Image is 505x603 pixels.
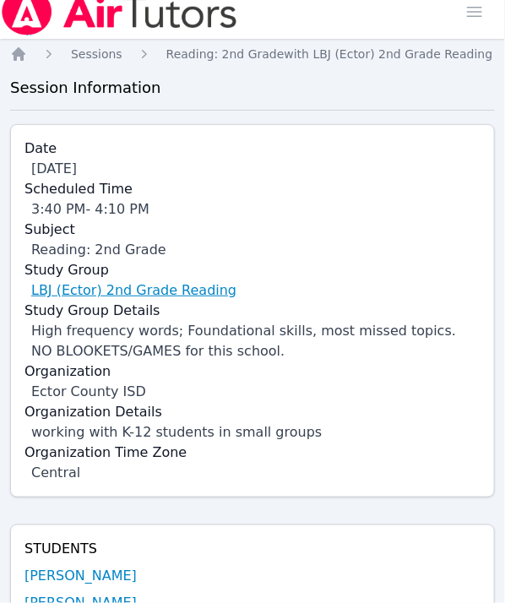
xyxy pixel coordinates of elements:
[166,46,493,62] a: Reading: 2nd Gradewith LBJ (Ector) 2nd Grade Reading
[24,566,137,586] a: [PERSON_NAME]
[24,301,481,321] label: Study Group Details
[31,382,481,402] div: Ector County ISD
[166,47,493,61] span: Reading: 2nd Grade with LBJ (Ector) 2nd Grade Reading
[71,47,122,61] span: Sessions
[24,443,481,463] label: Organization Time Zone
[31,159,481,179] div: [DATE]
[24,402,481,422] label: Organization Details
[24,260,481,280] label: Study Group
[24,220,481,240] label: Subject
[31,199,481,220] div: 3:40 PM - 4:10 PM
[31,422,481,443] div: working with K-12 students in small groups
[24,361,481,382] label: Organization
[24,179,481,199] label: Scheduled Time
[10,76,495,100] h3: Session Information
[31,463,481,483] div: Central
[31,240,481,260] div: Reading: 2nd Grade
[31,321,481,361] div: High frequency words; Foundational skills, most missed topics. NO BLOOKETS/GAMES for this school.
[24,539,481,559] h4: Students
[24,139,481,159] label: Date
[31,280,236,301] a: LBJ (Ector) 2nd Grade Reading
[10,46,495,62] nav: Breadcrumb
[71,46,122,62] a: Sessions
